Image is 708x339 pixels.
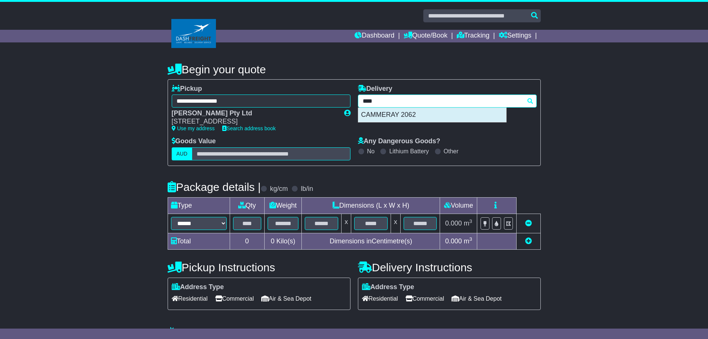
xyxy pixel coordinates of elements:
[215,293,254,304] span: Commercial
[452,293,502,304] span: Air & Sea Depot
[358,108,506,122] div: CAMMERAY 2062
[172,293,208,304] span: Residential
[172,109,337,118] div: [PERSON_NAME] Pty Ltd
[172,137,216,145] label: Goods Value
[358,137,440,145] label: Any Dangerous Goods?
[168,63,541,76] h4: Begin your quote
[168,181,261,193] h4: Package details |
[469,236,472,242] sup: 3
[464,237,472,245] span: m
[358,95,537,108] typeahead: Please provide city
[362,293,398,304] span: Residential
[168,197,230,214] td: Type
[457,30,489,42] a: Tracking
[391,214,400,233] td: x
[168,233,230,249] td: Total
[342,214,351,233] td: x
[301,185,313,193] label: lb/in
[525,220,532,227] a: Remove this item
[404,30,447,42] a: Quote/Book
[444,148,459,155] label: Other
[222,125,276,131] a: Search address book
[230,197,264,214] td: Qty
[271,237,274,245] span: 0
[302,197,440,214] td: Dimensions (L x W x H)
[172,283,224,291] label: Address Type
[172,85,202,93] label: Pickup
[168,327,541,339] h4: Warranty & Insurance
[445,237,462,245] span: 0.000
[264,197,302,214] td: Weight
[230,233,264,249] td: 0
[469,218,472,224] sup: 3
[405,293,444,304] span: Commercial
[440,197,477,214] td: Volume
[464,220,472,227] span: m
[172,125,215,131] a: Use my address
[168,261,350,274] h4: Pickup Instructions
[358,261,541,274] h4: Delivery Instructions
[367,148,375,155] label: No
[302,233,440,249] td: Dimensions in Centimetre(s)
[389,148,429,155] label: Lithium Battery
[172,147,193,160] label: AUD
[445,220,462,227] span: 0.000
[362,283,414,291] label: Address Type
[525,237,532,245] a: Add new item
[270,185,288,193] label: kg/cm
[261,293,311,304] span: Air & Sea Depot
[172,118,337,126] div: [STREET_ADDRESS]
[358,85,392,93] label: Delivery
[499,30,531,42] a: Settings
[355,30,394,42] a: Dashboard
[264,233,302,249] td: Kilo(s)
